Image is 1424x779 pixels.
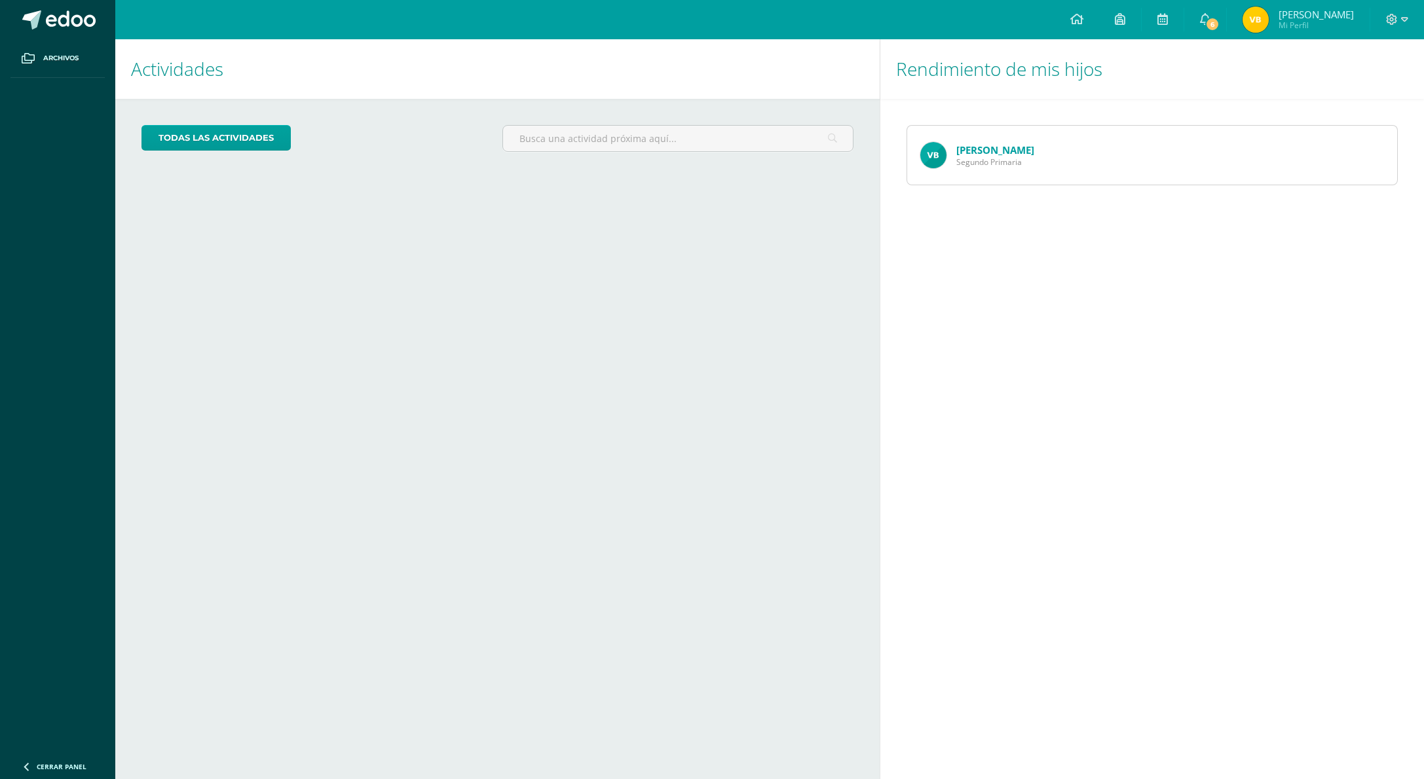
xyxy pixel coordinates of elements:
[43,53,79,63] span: Archivos
[1205,17,1220,31] span: 6
[956,156,1034,168] span: Segundo Primaria
[10,39,105,78] a: Archivos
[1279,20,1354,31] span: Mi Perfil
[1243,7,1269,33] img: ed7f802e16f7d818d19af43a28e3d479.png
[920,142,946,168] img: 103ae8f1f27d08087e6f45c654cc3593.png
[896,39,1408,99] h1: Rendimiento de mis hijos
[37,762,86,771] span: Cerrar panel
[503,126,852,151] input: Busca una actividad próxima aquí...
[1279,8,1354,21] span: [PERSON_NAME]
[956,143,1034,156] a: [PERSON_NAME]
[141,125,291,151] a: todas las Actividades
[131,39,864,99] h1: Actividades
